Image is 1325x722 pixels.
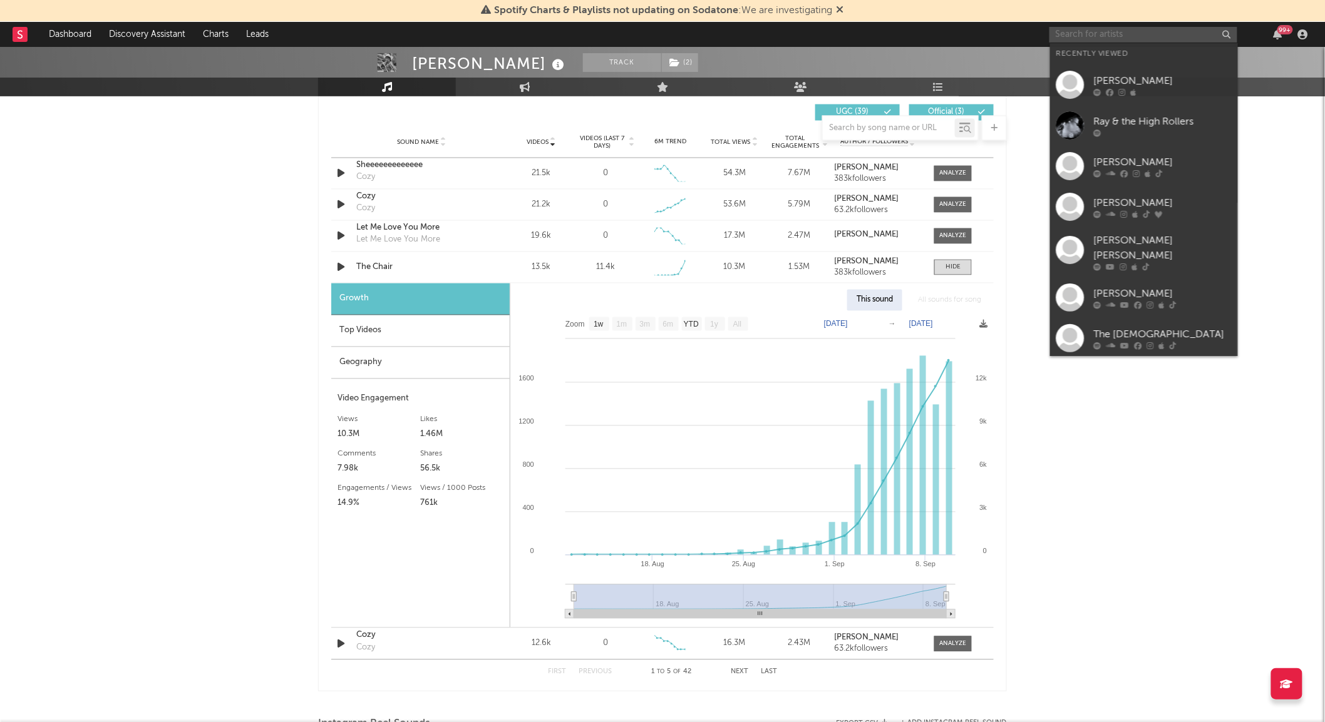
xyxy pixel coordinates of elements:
[979,461,987,469] text: 6k
[356,222,487,235] a: Let Me Love You More
[662,53,698,72] button: (2)
[770,199,828,211] div: 5.79M
[1094,114,1232,129] div: Ray & the High Rollers
[421,462,504,477] div: 56.5k
[835,164,899,172] strong: [PERSON_NAME]
[711,139,751,146] span: Total Views
[512,199,570,211] div: 21.2k
[594,320,604,329] text: 1w
[596,262,615,274] div: 11.4k
[495,6,739,16] span: Spotify Charts & Playlists not updating on Sodatone
[356,160,487,172] a: Sheeeeeeeeeeeee
[519,418,534,425] text: 1200
[835,206,922,215] div: 63.2k followers
[331,283,510,315] div: Growth
[1050,277,1238,318] a: [PERSON_NAME]
[523,504,534,512] text: 400
[421,427,504,442] div: 1.46M
[356,262,487,274] a: The Chair
[577,135,627,150] span: Videos (last 7 days)
[40,22,100,47] a: Dashboard
[1274,29,1282,39] button: 99+
[512,638,570,650] div: 12.6k
[835,645,922,654] div: 63.2k followers
[835,175,922,184] div: 383k followers
[731,669,748,676] button: Next
[338,496,421,511] div: 14.9%
[338,392,503,407] div: Video Engagement
[1277,25,1293,34] div: 99 +
[835,195,899,203] strong: [PERSON_NAME]
[1050,318,1238,358] a: The [DEMOGRAPHIC_DATA]
[732,561,755,568] text: 25. Aug
[338,462,421,477] div: 7.98k
[512,230,570,243] div: 19.6k
[657,669,664,675] span: to
[663,320,674,329] text: 6m
[916,561,936,568] text: 8. Sep
[603,638,608,650] div: 0
[338,447,421,462] div: Comments
[356,191,487,203] div: Cozy
[840,138,908,146] span: Author / Followers
[770,262,828,274] div: 1.53M
[579,669,612,676] button: Previous
[519,375,534,382] text: 1600
[421,447,504,462] div: Shares
[1050,105,1238,146] a: Ray & the High Rollers
[979,504,987,512] text: 3k
[617,320,627,329] text: 1m
[770,168,828,180] div: 7.67M
[641,561,664,568] text: 18. Aug
[835,269,922,278] div: 383k followers
[909,320,933,328] text: [DATE]
[835,258,922,267] a: [PERSON_NAME]
[237,22,277,47] a: Leads
[835,634,922,643] a: [PERSON_NAME]
[356,629,487,642] a: Cozy
[815,104,900,121] button: UGC(39)
[1050,186,1238,227] a: [PERSON_NAME]
[356,234,440,247] div: Let Me Love You More
[356,171,375,184] div: Cozy
[512,262,570,274] div: 13.5k
[331,315,510,347] div: Top Videos
[338,412,421,427] div: Views
[527,139,549,146] span: Videos
[512,168,570,180] div: 21.5k
[825,561,845,568] text: 1. Sep
[835,258,899,266] strong: [PERSON_NAME]
[835,195,922,204] a: [PERSON_NAME]
[706,168,764,180] div: 54.3M
[889,320,896,328] text: →
[338,481,421,496] div: Engagements / Views
[640,320,651,329] text: 3m
[495,6,833,16] span: : We are investigating
[835,634,899,642] strong: [PERSON_NAME]
[583,53,661,72] button: Track
[1094,233,1232,263] div: [PERSON_NAME] [PERSON_NAME]
[1094,286,1232,301] div: [PERSON_NAME]
[412,53,567,74] div: [PERSON_NAME]
[917,109,975,116] span: Official ( 3 )
[356,203,375,215] div: Cozy
[733,320,741,329] text: All
[661,53,699,72] span: ( 2 )
[603,168,608,180] div: 0
[194,22,237,47] a: Charts
[824,320,848,328] text: [DATE]
[1050,146,1238,186] a: [PERSON_NAME]
[909,104,994,121] button: Official(3)
[770,135,821,150] span: Total Engagements
[673,669,681,675] span: of
[421,412,504,427] div: Likes
[770,638,828,650] div: 2.43M
[1094,155,1232,170] div: [PERSON_NAME]
[1050,227,1238,277] a: [PERSON_NAME] [PERSON_NAME]
[847,290,902,311] div: This sound
[983,547,987,555] text: 0
[823,109,881,116] span: UGC ( 39 )
[770,230,828,243] div: 2.47M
